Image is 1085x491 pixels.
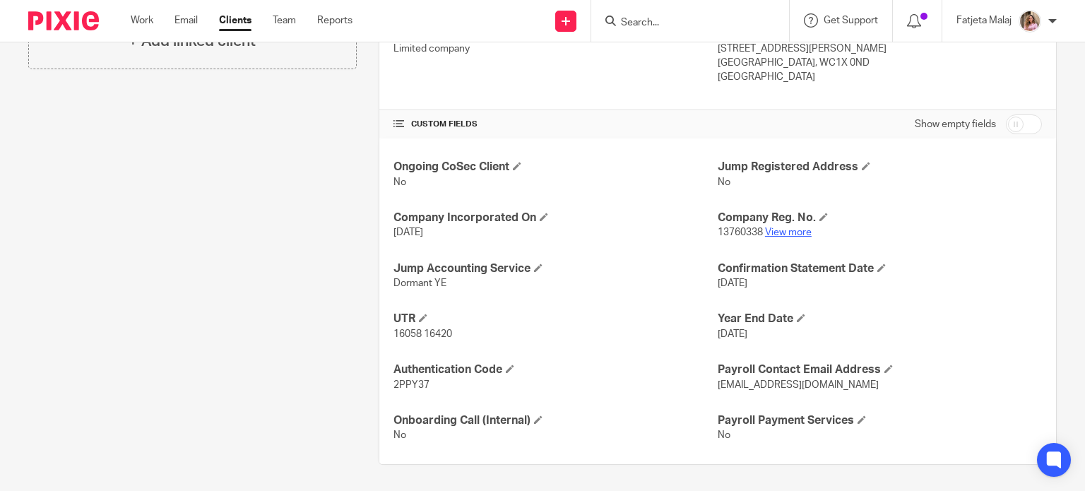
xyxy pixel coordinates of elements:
[718,160,1042,174] h4: Jump Registered Address
[393,362,718,377] h4: Authentication Code
[393,278,446,288] span: Dormant YE
[718,413,1042,428] h4: Payroll Payment Services
[824,16,878,25] span: Get Support
[718,56,1042,70] p: [GEOGRAPHIC_DATA], WC1X 0ND
[956,13,1012,28] p: Fatjeta Malaj
[915,117,996,131] label: Show empty fields
[393,312,718,326] h4: UTR
[174,13,198,28] a: Email
[393,380,429,390] span: 2PPY37
[718,430,730,440] span: No
[273,13,296,28] a: Team
[28,11,99,30] img: Pixie
[765,227,812,237] a: View more
[619,17,747,30] input: Search
[219,13,251,28] a: Clients
[718,211,1042,225] h4: Company Reg. No.
[718,261,1042,276] h4: Confirmation Statement Date
[393,42,718,56] p: Limited company
[393,211,718,225] h4: Company Incorporated On
[718,329,747,339] span: [DATE]
[718,70,1042,84] p: [GEOGRAPHIC_DATA]
[393,413,718,428] h4: Onboarding Call (Internal)
[718,312,1042,326] h4: Year End Date
[718,362,1042,377] h4: Payroll Contact Email Address
[131,13,153,28] a: Work
[393,261,718,276] h4: Jump Accounting Service
[718,380,879,390] span: [EMAIL_ADDRESS][DOMAIN_NAME]
[317,13,352,28] a: Reports
[393,430,406,440] span: No
[393,329,452,339] span: 16058 16420
[393,227,423,237] span: [DATE]
[718,42,1042,56] p: [STREET_ADDRESS][PERSON_NAME]
[1019,10,1041,32] img: MicrosoftTeams-image%20(5).png
[393,119,718,130] h4: CUSTOM FIELDS
[393,160,718,174] h4: Ongoing CoSec Client
[718,278,747,288] span: [DATE]
[718,177,730,187] span: No
[393,177,406,187] span: No
[718,227,763,237] span: 13760338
